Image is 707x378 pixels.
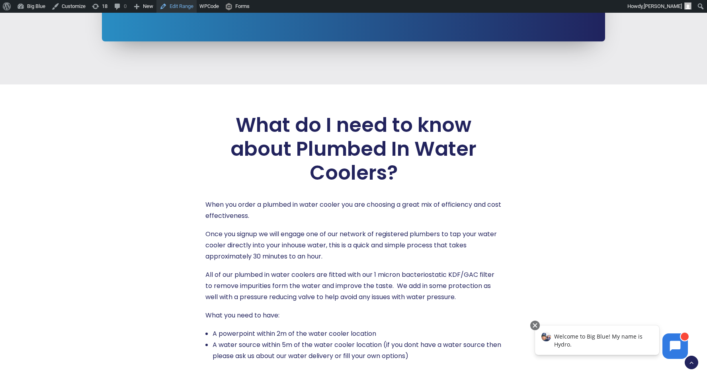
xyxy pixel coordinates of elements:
li: A powerpoint within 2m of the water cooler location [213,328,502,339]
span: [PERSON_NAME] [644,3,682,9]
p: When you order a plumbed in water cooler you are choosing a great mix of efficiency and cost effe... [205,199,502,221]
p: All of our plumbed in water coolers are fitted with our 1 micron bacteriostatic KDF/GAC filter to... [205,269,502,303]
p: Once you signup we will engage one of our network of registered plumbers to tap your water cooler... [205,229,502,262]
p: What you need to have: [205,310,502,321]
iframe: Chatbot [527,319,696,367]
span: What do I need to know about Plumbed In Water Coolers? [205,113,502,185]
li: A water source within 5m of the water cooler location (if you dont have a water source then pleas... [213,339,502,362]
